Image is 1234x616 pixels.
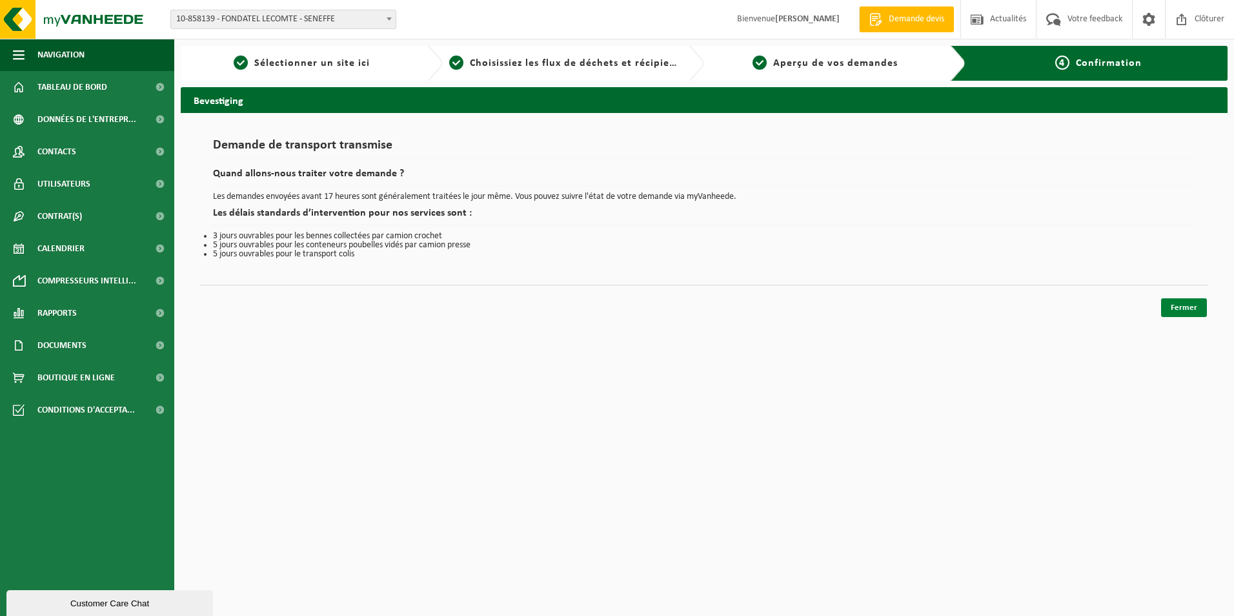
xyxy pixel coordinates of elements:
[181,87,1228,112] h2: Bevestiging
[859,6,954,32] a: Demande devis
[1076,58,1142,68] span: Confirmation
[6,588,216,616] iframe: chat widget
[1055,56,1069,70] span: 4
[37,232,85,265] span: Calendrier
[213,250,1195,259] li: 5 jours ouvrables pour le transport colis
[37,136,76,168] span: Contacts
[470,58,685,68] span: Choisissiez les flux de déchets et récipients
[449,56,463,70] span: 2
[213,208,1195,225] h2: Les délais standards d’intervention pour nos services sont :
[213,241,1195,250] li: 5 jours ouvrables pour les conteneurs poubelles vidés par camion presse
[37,329,86,362] span: Documents
[37,297,77,329] span: Rapports
[37,265,136,297] span: Compresseurs intelli...
[37,71,107,103] span: Tableau de bord
[37,200,82,232] span: Contrat(s)
[449,56,679,71] a: 2Choisissiez les flux de déchets et récipients
[37,394,135,426] span: Conditions d'accepta...
[775,14,840,24] strong: [PERSON_NAME]
[37,168,90,200] span: Utilisateurs
[773,58,898,68] span: Aperçu de vos demandes
[213,232,1195,241] li: 3 jours ouvrables pour les bennes collectées par camion crochet
[170,10,396,29] span: 10-858139 - FONDATEL LECOMTE - SENEFFE
[1161,298,1207,317] a: Fermer
[885,13,947,26] span: Demande devis
[753,56,767,70] span: 3
[37,103,136,136] span: Données de l'entrepr...
[213,139,1195,159] h1: Demande de transport transmise
[37,39,85,71] span: Navigation
[254,58,370,68] span: Sélectionner un site ici
[711,56,940,71] a: 3Aperçu de vos demandes
[171,10,396,28] span: 10-858139 - FONDATEL LECOMTE - SENEFFE
[213,169,1195,186] h2: Quand allons-nous traiter votre demande ?
[213,192,1195,201] p: Les demandes envoyées avant 17 heures sont généralement traitées le jour même. Vous pouvez suivre...
[234,56,248,70] span: 1
[187,56,417,71] a: 1Sélectionner un site ici
[37,362,115,394] span: Boutique en ligne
